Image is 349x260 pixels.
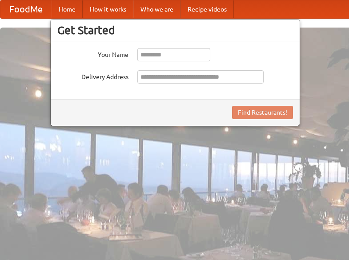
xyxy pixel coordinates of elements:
[133,0,181,18] a: Who we are
[232,106,293,119] button: Find Restaurants!
[83,0,133,18] a: How it works
[57,70,128,81] label: Delivery Address
[0,0,52,18] a: FoodMe
[52,0,83,18] a: Home
[57,24,293,37] h3: Get Started
[181,0,234,18] a: Recipe videos
[57,48,128,59] label: Your Name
